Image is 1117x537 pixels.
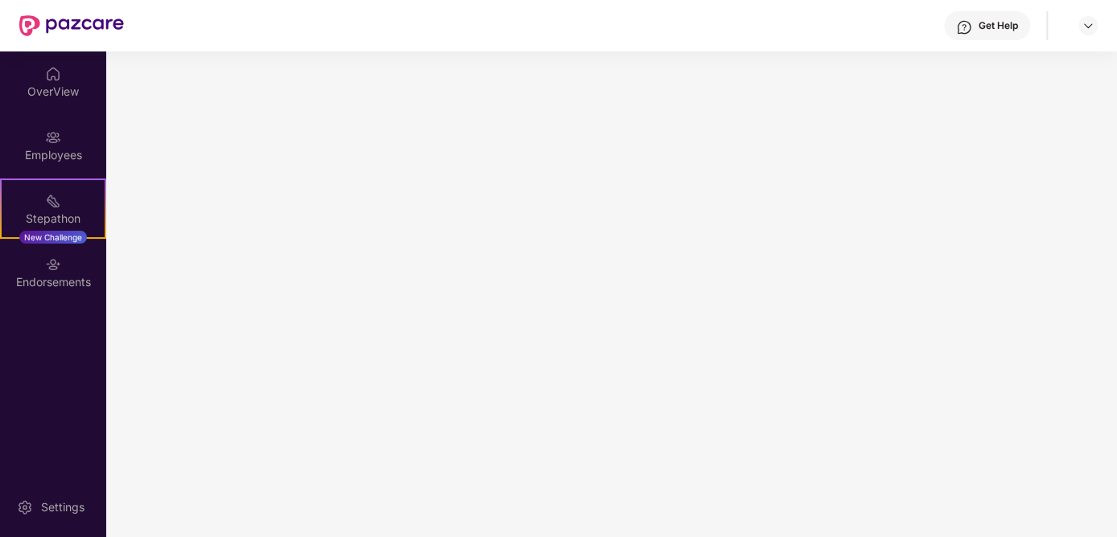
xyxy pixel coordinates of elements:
[956,19,972,35] img: svg+xml;base64,PHN2ZyBpZD0iSGVscC0zMngzMiIgeG1sbnM9Imh0dHA6Ly93d3cudzMub3JnLzIwMDAvc3ZnIiB3aWR0aD...
[17,499,33,515] img: svg+xml;base64,PHN2ZyBpZD0iU2V0dGluZy0yMHgyMCIgeG1sbnM9Imh0dHA6Ly93d3cudzMub3JnLzIwMDAvc3ZnIiB3aW...
[19,15,124,36] img: New Pazcare Logo
[2,211,105,227] div: Stepathon
[1082,19,1094,32] img: svg+xml;base64,PHN2ZyBpZD0iRHJvcGRvd24tMzJ4MzIiIHhtbG5zPSJodHRwOi8vd3d3LnczLm9yZy8yMDAwL3N2ZyIgd2...
[45,256,61,273] img: svg+xml;base64,PHN2ZyBpZD0iRW5kb3JzZW1lbnRzIiB4bWxucz0iaHR0cDovL3d3dy53My5vcmcvMjAwMC9zdmciIHdpZH...
[45,129,61,146] img: svg+xml;base64,PHN2ZyBpZD0iRW1wbG95ZWVzIiB4bWxucz0iaHR0cDovL3d3dy53My5vcmcvMjAwMC9zdmciIHdpZHRoPS...
[36,499,89,515] div: Settings
[45,193,61,209] img: svg+xml;base64,PHN2ZyB4bWxucz0iaHR0cDovL3d3dy53My5vcmcvMjAwMC9zdmciIHdpZHRoPSIyMSIgaGVpZ2h0PSIyMC...
[979,19,1018,32] div: Get Help
[19,231,87,244] div: New Challenge
[45,66,61,82] img: svg+xml;base64,PHN2ZyBpZD0iSG9tZSIgeG1sbnM9Imh0dHA6Ly93d3cudzMub3JnLzIwMDAvc3ZnIiB3aWR0aD0iMjAiIG...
